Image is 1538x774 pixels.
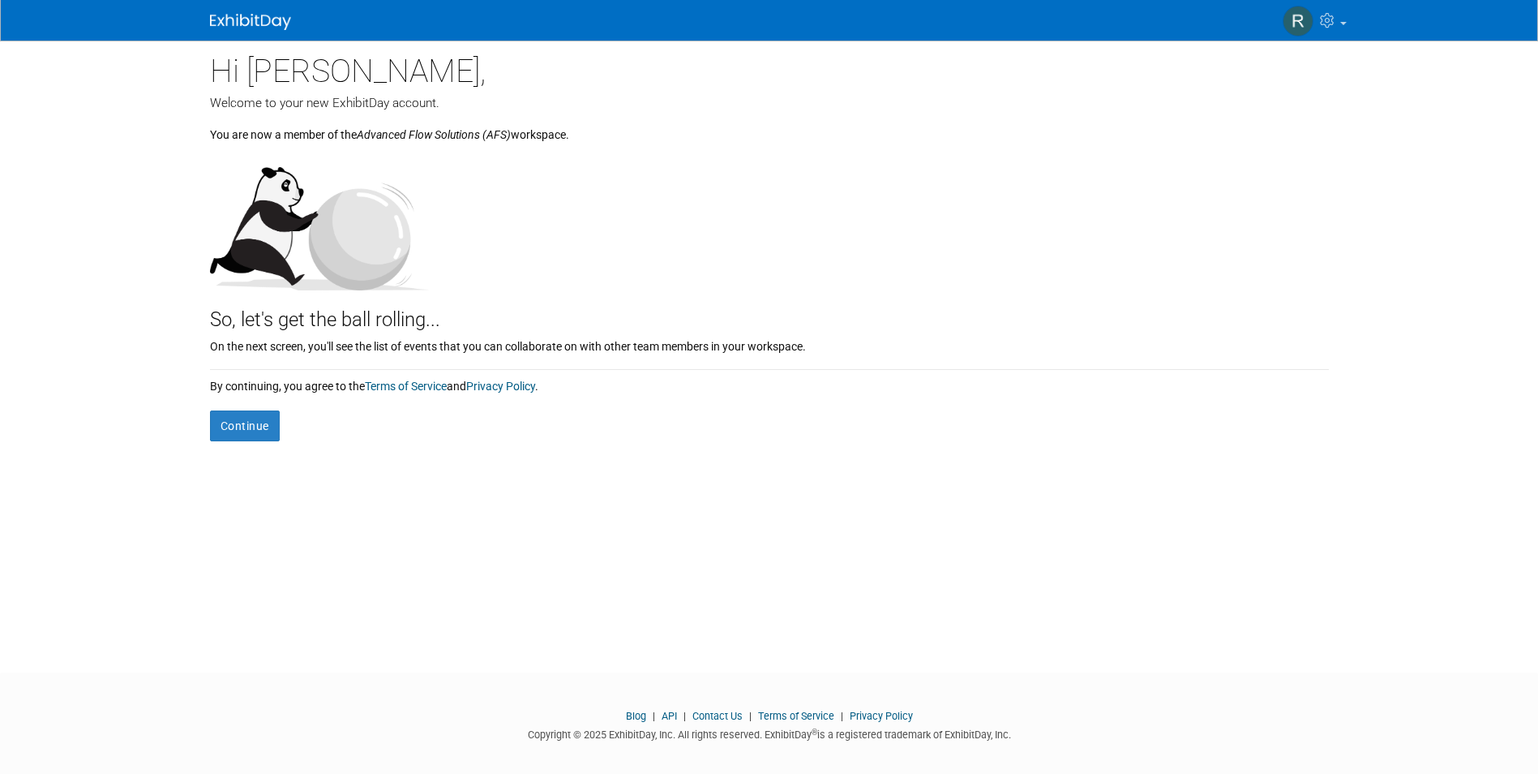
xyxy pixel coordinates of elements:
[357,128,511,141] i: Advanced Flow Solutions (AFS)
[210,112,1329,143] div: You are now a member of the workspace.
[210,94,1329,112] div: Welcome to your new ExhibitDay account.
[837,710,847,722] span: |
[812,728,817,737] sup: ®
[850,710,913,722] a: Privacy Policy
[210,151,429,290] img: Let's get the ball rolling
[692,710,743,722] a: Contact Us
[1283,6,1313,37] img: Ryan Spangler
[466,380,535,393] a: Privacy Policy
[210,290,1329,334] div: So, let's get the ball rolling...
[210,14,291,30] img: ExhibitDay
[662,710,677,722] a: API
[210,334,1329,355] div: On the next screen, you'll see the list of events that you can collaborate on with other team mem...
[649,710,659,722] span: |
[365,380,447,393] a: Terms of Service
[210,411,280,441] button: Continue
[626,710,646,722] a: Blog
[745,710,756,722] span: |
[758,710,834,722] a: Terms of Service
[679,710,690,722] span: |
[210,370,1329,394] div: By continuing, you agree to the and .
[210,41,1329,94] div: Hi [PERSON_NAME],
